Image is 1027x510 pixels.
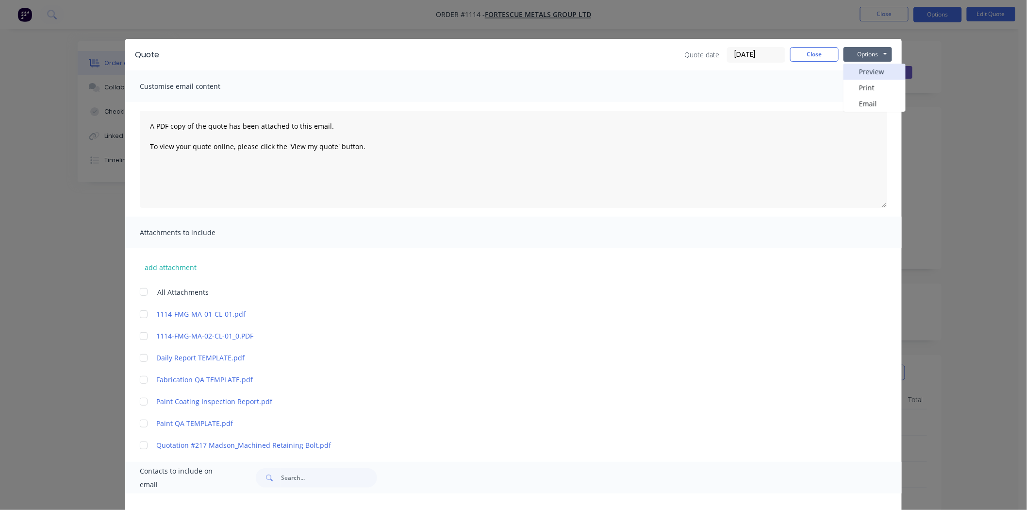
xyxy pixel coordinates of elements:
[156,309,842,319] a: 1114-FMG-MA-01-CL-01.pdf
[140,260,201,274] button: add attachment
[684,50,719,60] span: Quote date
[156,396,842,407] a: Paint Coating Inspection Report.pdf
[156,440,842,450] a: Quotation #217 Madson_Machined Retaining Bolt.pdf
[135,49,159,61] div: Quote
[140,226,247,239] span: Attachments to include
[844,47,892,62] button: Options
[844,64,906,80] button: Preview
[790,47,839,62] button: Close
[156,418,842,428] a: Paint QA TEMPLATE.pdf
[844,96,906,112] button: Email
[157,287,209,297] span: All Attachments
[844,80,906,96] button: Print
[140,80,247,93] span: Customise email content
[281,468,377,488] input: Search...
[140,464,232,492] span: Contacts to include on email
[156,353,842,363] a: Daily Report TEMPLATE.pdf
[156,331,842,341] a: 1114-FMG-MA-02-CL-01_0.PDF
[156,374,842,385] a: Fabrication QA TEMPLATE.pdf
[140,111,887,208] textarea: A PDF copy of the quote has been attached to this email. To view your quote online, please click ...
